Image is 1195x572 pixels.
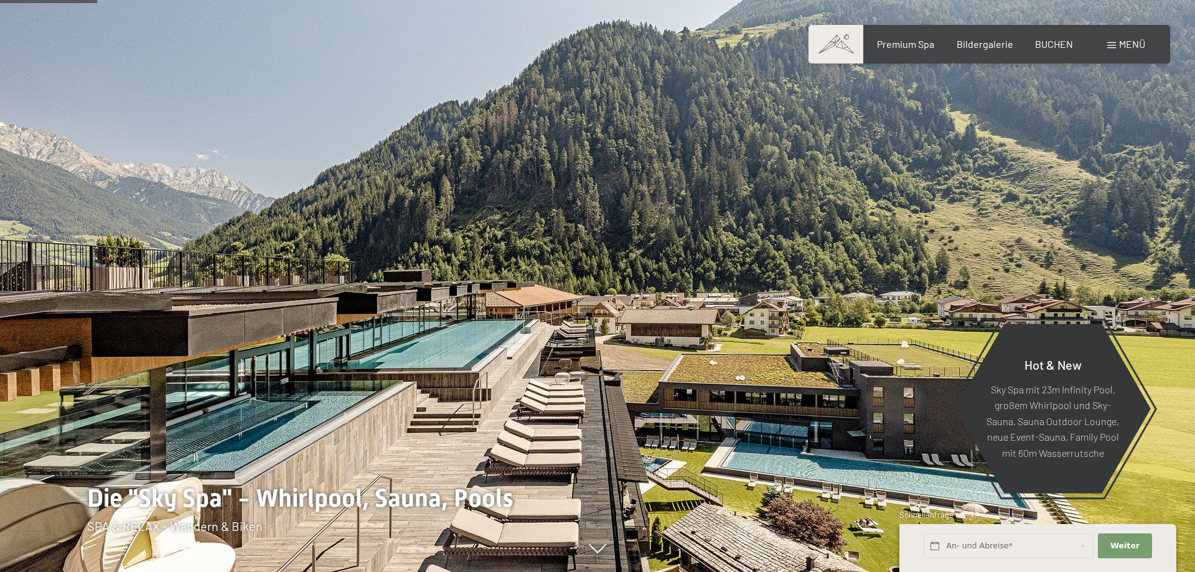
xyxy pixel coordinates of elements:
[1024,357,1082,372] span: Hot & New
[957,38,1013,50] a: Bildergalerie
[1119,38,1145,50] span: Menü
[1110,540,1140,551] span: Weiter
[899,510,954,520] span: Schnellanfrage
[954,323,1151,494] a: Hot & New Sky Spa mit 23m Infinity Pool, großem Whirlpool und Sky-Sauna, Sauna Outdoor Lounge, ne...
[1098,533,1151,559] button: Weiter
[877,38,934,50] a: Premium Spa
[1035,38,1073,50] a: BUCHEN
[985,381,1120,461] p: Sky Spa mit 23m Infinity Pool, großem Whirlpool und Sky-Sauna, Sauna Outdoor Lounge, neue Event-S...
